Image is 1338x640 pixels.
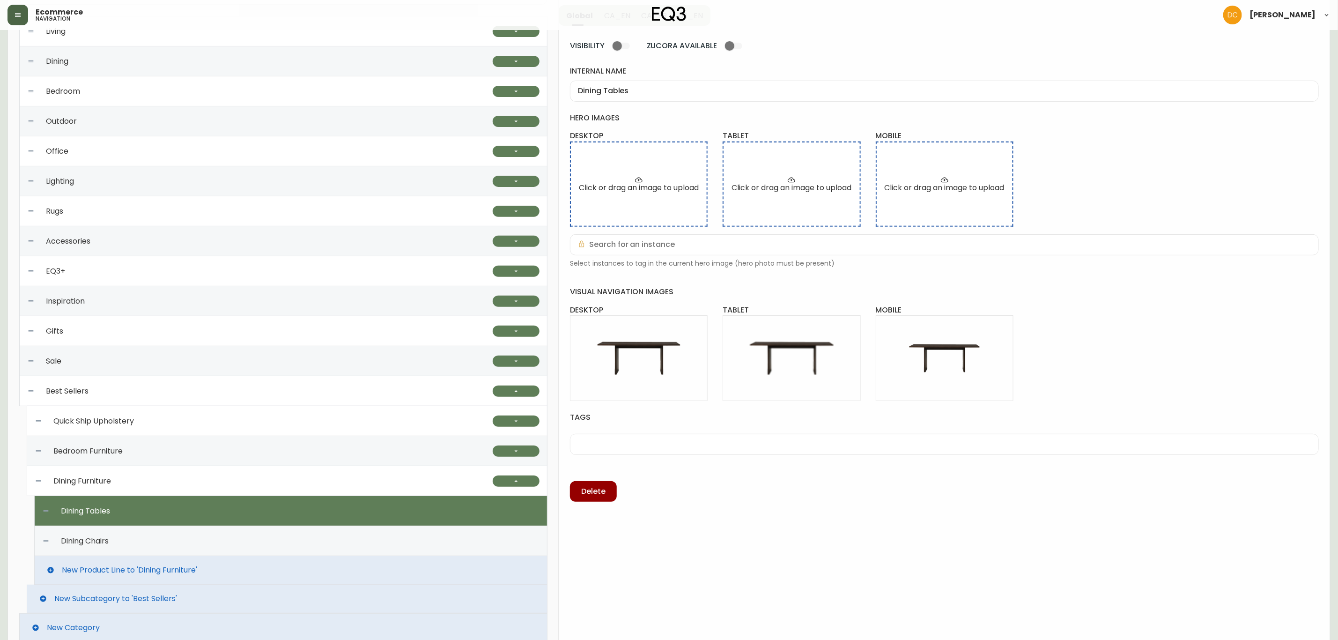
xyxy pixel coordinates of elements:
[876,131,1013,141] h4: mobile
[46,177,74,186] span: Lighting
[46,297,85,305] span: Inspiration
[53,447,123,455] span: Bedroom Furniture
[46,267,65,275] span: EQ3+
[46,87,80,96] span: Bedroom
[570,113,1319,123] h4: hero images
[46,147,68,156] span: Office
[53,477,111,485] span: Dining Furniture
[570,41,605,51] span: VISIBILITY
[62,566,197,574] span: New Product Line to 'Dining Furniture'
[46,387,89,395] span: Best Sellers
[46,357,61,365] span: Sale
[570,305,708,315] h4: desktop
[46,327,63,335] span: Gifts
[1223,6,1242,24] img: 7eb451d6983258353faa3212700b340b
[570,287,1319,297] h4: visual navigation images
[54,595,177,603] span: New Subcategory to 'Best Sellers'
[46,57,68,66] span: Dining
[61,507,110,515] span: Dining Tables
[36,8,83,16] span: Ecommerce
[46,237,90,246] span: Accessories
[876,305,1013,315] h4: mobile
[570,66,1319,76] label: internal name
[46,27,66,36] span: Living
[570,481,617,502] button: Delete
[652,7,687,22] img: logo
[61,537,109,545] span: Dining Chairs
[579,184,699,192] span: Click or drag an image to upload
[885,184,1005,192] span: Click or drag an image to upload
[589,240,1311,249] input: Search for an instance
[36,16,70,22] h5: navigation
[570,131,708,141] h4: desktop
[46,207,63,216] span: Rugs
[732,184,851,192] span: Click or drag an image to upload
[53,417,134,425] span: Quick Ship Upholstery
[47,624,100,632] span: New Category
[570,259,1319,268] span: Select instances to tag in the current hero image (hero photo must be present)
[581,486,606,497] span: Delete
[570,412,1319,423] h4: tags
[723,305,860,315] h4: tablet
[1249,11,1316,19] span: [PERSON_NAME]
[647,41,717,51] span: ZUCORA AVAILABLE
[46,117,77,126] span: Outdoor
[723,131,860,141] h4: tablet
